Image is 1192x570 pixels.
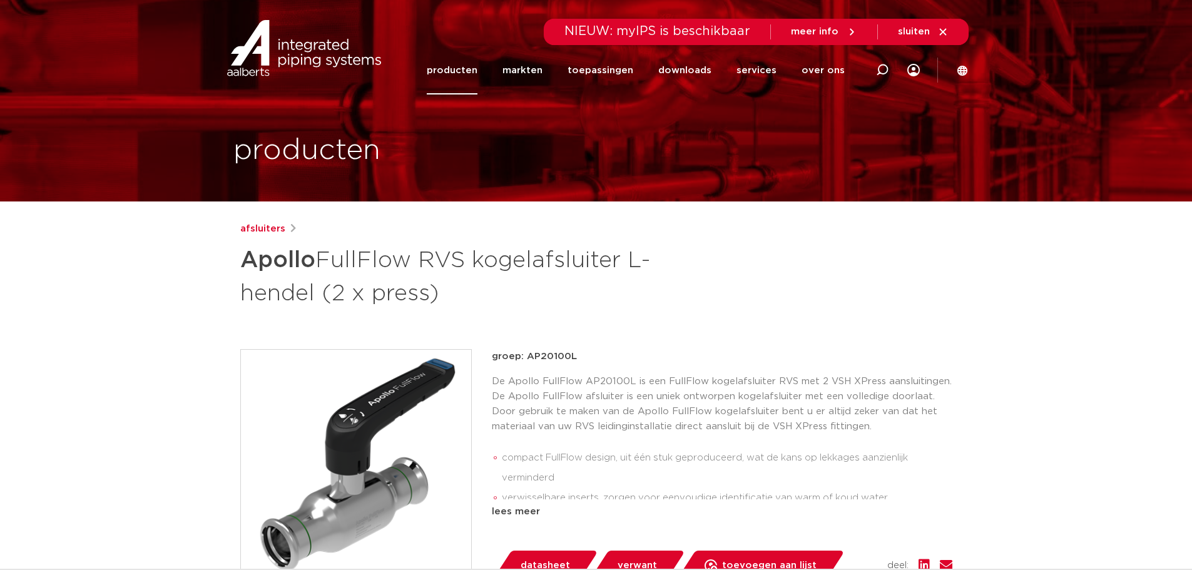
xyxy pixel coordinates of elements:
a: toepassingen [568,46,633,94]
li: verwisselbare inserts, zorgen voor eenvoudige identificatie van warm of koud water [502,488,952,508]
a: over ons [802,46,845,94]
a: afsluiters [240,221,285,237]
a: meer info [791,26,857,38]
li: compact FullFlow design, uit één stuk geproduceerd, wat de kans op lekkages aanzienlijk verminderd [502,448,952,488]
span: sluiten [898,27,930,36]
nav: Menu [427,46,845,94]
h1: FullFlow RVS kogelafsluiter L-hendel (2 x press) [240,242,710,309]
a: services [736,46,777,94]
p: De Apollo FullFlow AP20100L is een FullFlow kogelafsluiter RVS met 2 VSH XPress aansluitingen. De... [492,374,952,434]
a: markten [502,46,543,94]
strong: Apollo [240,249,315,272]
p: groep: AP20100L [492,349,952,364]
a: downloads [658,46,711,94]
a: sluiten [898,26,949,38]
h1: producten [233,131,380,171]
a: producten [427,46,477,94]
span: meer info [791,27,838,36]
span: NIEUW: myIPS is beschikbaar [564,25,750,38]
div: lees meer [492,504,952,519]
